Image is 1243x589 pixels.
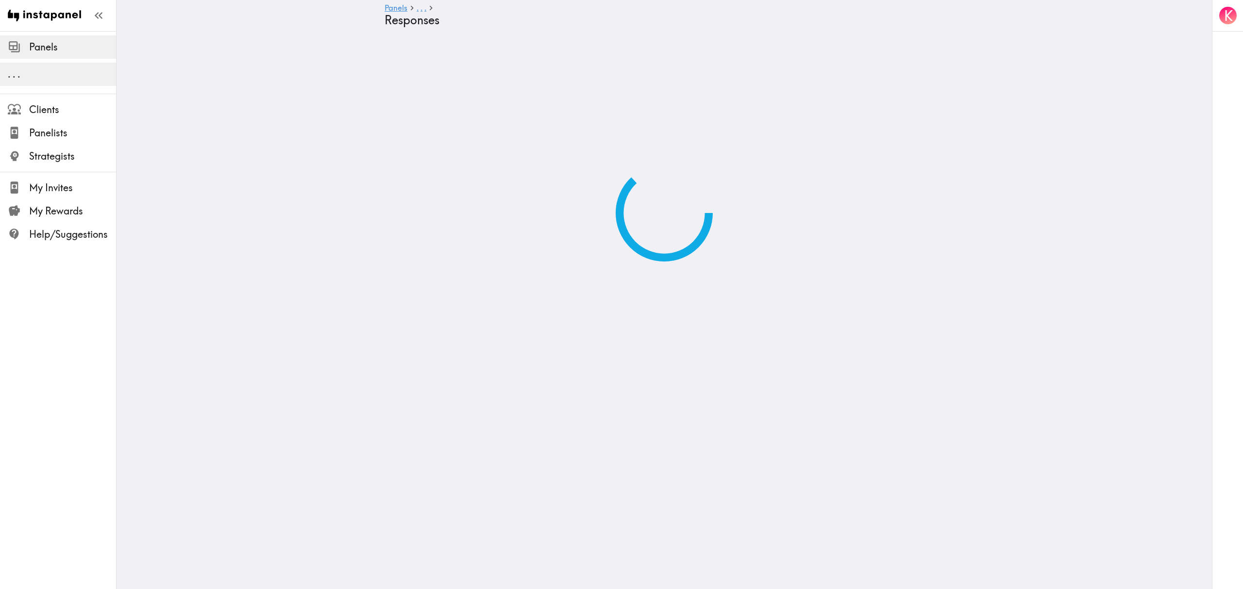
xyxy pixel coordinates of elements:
[29,40,116,54] span: Panels
[420,3,422,13] span: .
[385,13,936,27] h4: Responses
[13,68,16,80] span: .
[29,228,116,241] span: Help/Suggestions
[29,103,116,116] span: Clients
[29,149,116,163] span: Strategists
[29,204,116,218] span: My Rewards
[8,68,11,80] span: .
[385,4,407,13] a: Panels
[1218,6,1238,25] button: K
[417,3,419,13] span: .
[417,4,426,13] a: ...
[29,181,116,195] span: My Invites
[17,68,20,80] span: .
[1224,7,1233,24] span: K
[424,3,426,13] span: .
[29,126,116,140] span: Panelists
